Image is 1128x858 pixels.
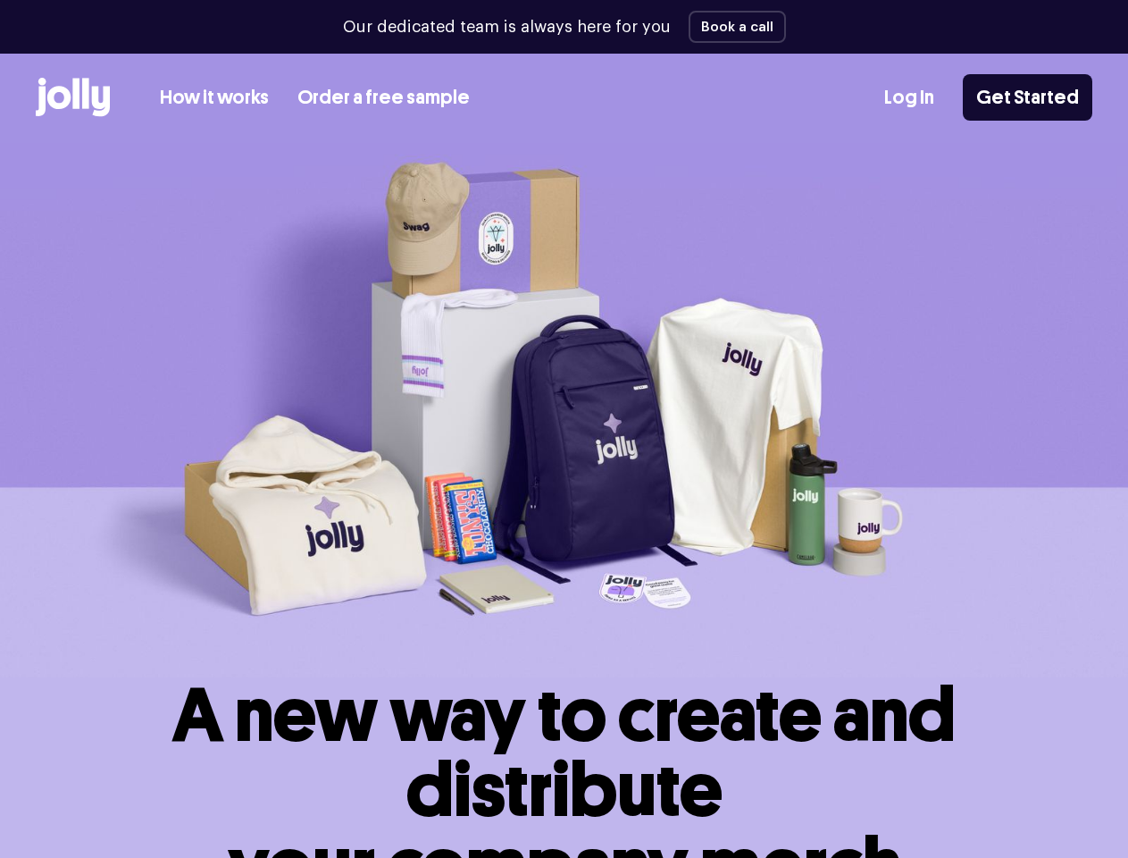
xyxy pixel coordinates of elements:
a: How it works [160,83,269,113]
p: Our dedicated team is always here for you [343,15,671,39]
a: Order a free sample [297,83,470,113]
button: Book a call [689,11,786,43]
a: Log In [884,83,934,113]
a: Get Started [963,74,1092,121]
